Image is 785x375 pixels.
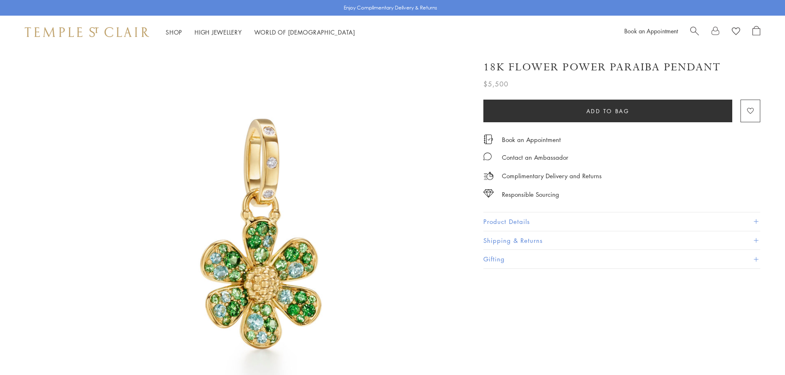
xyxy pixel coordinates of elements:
img: icon_delivery.svg [483,171,494,181]
a: View Wishlist [732,26,740,38]
a: Book an Appointment [502,135,561,144]
img: Temple St. Clair [25,27,149,37]
span: Add to bag [586,107,630,116]
button: Product Details [483,212,760,231]
a: Search [690,26,699,38]
a: Open Shopping Bag [752,26,760,38]
nav: Main navigation [166,27,355,37]
h1: 18K Flower Power Paraiba Pendant [483,60,721,75]
button: Add to bag [483,100,732,122]
p: Complimentary Delivery and Returns [502,171,602,181]
span: $5,500 [483,79,508,89]
div: Responsible Sourcing [502,189,559,200]
a: World of [DEMOGRAPHIC_DATA]World of [DEMOGRAPHIC_DATA] [254,28,355,36]
img: icon_sourcing.svg [483,189,494,198]
p: Enjoy Complimentary Delivery & Returns [344,4,437,12]
a: ShopShop [166,28,182,36]
img: MessageIcon-01_2.svg [483,152,492,161]
div: Contact an Ambassador [502,152,568,163]
a: High JewelleryHigh Jewellery [194,28,242,36]
img: icon_appointment.svg [483,135,493,144]
button: Gifting [483,250,760,268]
button: Shipping & Returns [483,231,760,250]
a: Book an Appointment [624,27,678,35]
